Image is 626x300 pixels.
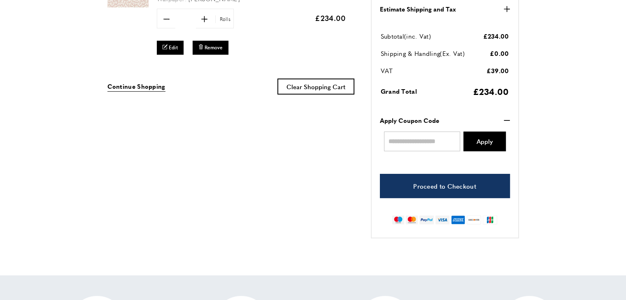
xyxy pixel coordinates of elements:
[467,215,481,224] img: discover
[451,215,465,224] img: american-express
[107,82,165,90] span: Continue Shopping
[157,41,184,54] a: Edit Truffle DABW217240
[381,87,417,95] span: Grand Total
[440,49,465,58] span: (Ex. Vat)
[107,2,149,9] a: Truffle DABW217240
[406,215,418,224] img: mastercard
[483,32,509,40] span: £234.00
[380,115,510,125] button: Apply Coupon Code
[477,138,493,144] span: Apply
[380,174,510,198] a: Proceed to Checkout
[472,85,509,97] span: £234.00
[380,4,510,14] button: Estimate Shipping and Tax
[381,66,393,75] span: VAT
[381,49,440,58] span: Shipping & Handling
[169,44,178,51] span: Edit
[277,78,354,95] button: Clear Shopping Cart
[483,215,497,224] img: jcb
[380,4,456,14] strong: Estimate Shipping and Tax
[380,115,439,125] strong: Apply Coupon Code
[215,15,233,23] span: Rolls
[435,215,449,224] img: visa
[381,32,404,40] span: Subtotal
[404,32,431,40] span: (inc. Vat)
[490,49,509,58] span: £0.00
[392,215,404,224] img: maestro
[286,82,345,91] span: Clear Shopping Cart
[193,41,228,54] button: Remove Truffle DABW217240
[315,13,346,23] span: £234.00
[486,66,509,75] span: £39.00
[419,215,434,224] img: paypal
[463,132,506,151] button: Apply
[107,81,165,92] a: Continue Shopping
[205,44,223,51] span: Remove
